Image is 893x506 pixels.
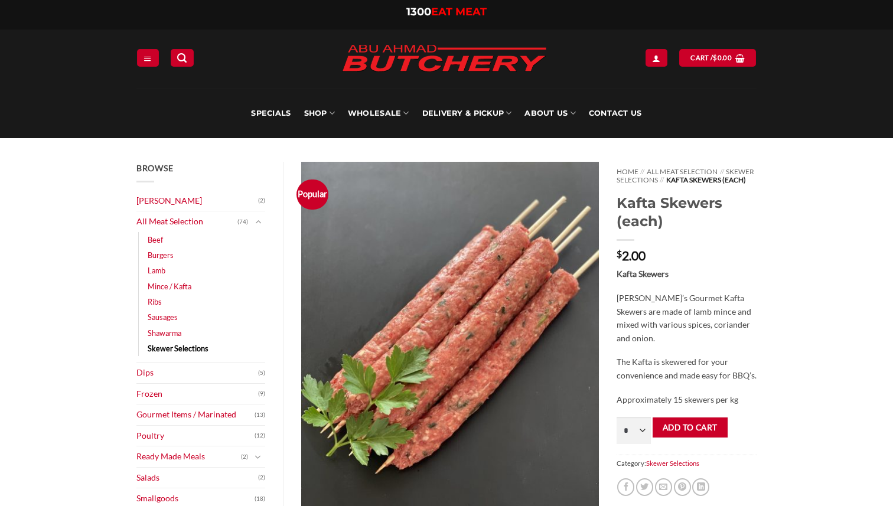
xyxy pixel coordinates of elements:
p: The Kafta is skewered for your convenience and made easy for BBQ’s. [617,355,757,382]
span: (13) [255,406,265,424]
a: Delivery & Pickup [422,89,512,138]
span: Category: [617,455,757,472]
button: Add to cart [653,417,728,438]
a: Frozen [136,384,258,404]
span: (2) [258,469,265,487]
span: $ [617,249,622,259]
a: Sausages [148,309,178,325]
a: Ribs [148,294,162,309]
a: Salads [136,468,258,488]
a: Contact Us [589,89,642,138]
a: 1300EAT MEAT [406,5,487,18]
a: About Us [524,89,575,138]
h1: Kafta Skewers (each) [617,194,757,230]
a: Home [617,167,638,176]
span: $ [713,53,717,63]
span: Cart / [690,53,732,63]
a: Poultry [136,426,255,446]
a: Share on Facebook [617,478,634,495]
img: Abu Ahmad Butchery [332,37,556,81]
a: Dips [136,363,258,383]
a: [PERSON_NAME] [136,191,258,211]
button: Toggle [251,450,265,463]
a: Gourmet Items / Marinated [136,404,255,425]
a: Specials [251,89,291,138]
a: Skewer Selections [617,167,754,184]
a: Pin on Pinterest [674,478,691,495]
a: All Meat Selection [647,167,718,176]
span: // [720,167,724,176]
span: (12) [255,427,265,445]
strong: Kafta Skewers [617,269,669,279]
a: Ready Made Meals [136,446,241,467]
a: Shawarma [148,325,181,341]
span: 1300 [406,5,431,18]
span: Kafta Skewers (each) [666,175,746,184]
a: View cart [679,49,755,66]
span: // [640,167,644,176]
a: SHOP [304,89,335,138]
span: (2) [241,448,248,466]
p: [PERSON_NAME]’s Gourmet Kafta Skewers are made of lamb mince and mixed with various spices, coria... [617,292,757,345]
span: (5) [258,364,265,382]
a: Lamb [148,263,165,278]
span: Browse [136,163,173,173]
a: Skewer Selections [148,341,208,356]
button: Toggle [251,216,265,228]
a: Share on LinkedIn [692,478,709,495]
a: All Meat Selection [136,211,237,232]
a: Mince / Kafta [148,279,191,294]
bdi: 0.00 [713,54,732,61]
a: Search [171,49,193,66]
a: Wholesale [348,89,409,138]
a: Email to a Friend [655,478,672,495]
p: Approximately 15 skewers per kg [617,393,757,407]
span: // [660,175,664,184]
bdi: 2.00 [617,248,646,263]
span: (9) [258,385,265,403]
a: Login [646,49,667,66]
span: EAT MEAT [431,5,487,18]
span: (74) [237,213,248,231]
a: Share on Twitter [636,478,653,495]
a: Menu [137,49,158,66]
a: Burgers [148,247,174,263]
a: Beef [148,232,163,247]
a: Skewer Selections [646,459,699,467]
span: (2) [258,192,265,210]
